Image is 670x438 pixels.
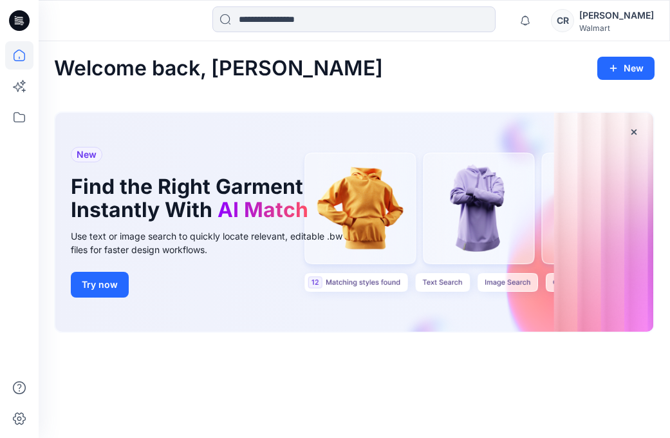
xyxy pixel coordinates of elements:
div: Use text or image search to quickly locate relevant, editable .bw files for faster design workflows. [71,229,360,256]
button: New [597,57,655,80]
h2: Welcome back, [PERSON_NAME] [54,57,383,81]
div: CR [551,9,574,32]
span: New [77,147,97,162]
span: AI Match [218,197,308,222]
div: Walmart [579,23,654,33]
h1: Find the Right Garment Instantly With [71,175,341,222]
div: [PERSON_NAME] [579,8,654,23]
button: Try now [71,272,129,298]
